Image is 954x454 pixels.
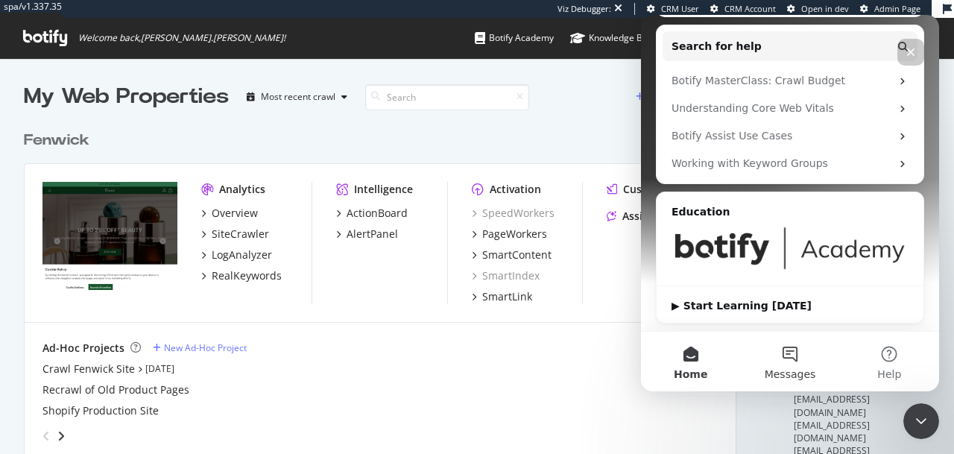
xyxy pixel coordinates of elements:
div: ActionBoard [347,206,408,221]
a: Knowledge Base [570,18,657,58]
a: AlertPanel [336,227,398,242]
a: Shopify Production Site [42,403,159,418]
span: CRM User [661,3,699,14]
div: angle-left [37,424,56,448]
input: Search [365,84,529,110]
a: [DATE] [145,362,174,375]
a: SmartIndex [472,268,540,283]
a: Open in dev [787,3,849,15]
div: RealKeywords [212,268,282,283]
div: Viz Debugger: [557,3,611,15]
button: Most recent crawl [241,85,353,109]
div: SiteCrawler [212,227,269,242]
span: Welcome back, [PERSON_NAME].[PERSON_NAME] ! [78,32,285,44]
span: CRM Account [724,3,776,14]
div: Ad-Hoc Projects [42,341,124,356]
a: Demo Web Property [636,90,750,103]
a: RealKeywords [201,268,282,283]
img: www.fenwick.co.uk/ [42,182,177,290]
div: LogAnalyzer [212,248,272,262]
div: PageWorkers [482,227,547,242]
span: Admin Page [874,3,920,14]
div: Botify Academy [475,31,554,45]
div: Intelligence [354,182,413,197]
div: Activation [490,182,541,197]
div: Most recent crawl [261,92,335,101]
iframe: Intercom live chat [903,403,939,439]
div: Assist [622,209,652,224]
div: Analytics [219,182,265,197]
a: Botify Academy [475,18,554,58]
div: SmartLink [482,289,532,304]
div: Knowledge Base [570,31,657,45]
a: SmartLink [472,289,532,304]
div: angle-right [56,429,66,444]
span: [EMAIL_ADDRESS][DOMAIN_NAME] [794,393,870,418]
iframe: Intercom live chat [641,15,939,391]
div: Overview [212,206,258,221]
a: SmartContent [472,248,552,262]
span: [EMAIL_ADDRESS][DOMAIN_NAME] [794,419,870,444]
div: AlertPanel [347,227,398,242]
a: LogAnalyzer [201,248,272,262]
div: SmartContent [482,248,552,262]
div: Fenwick [24,130,89,151]
a: Admin Page [860,3,920,15]
a: New Ad-Hoc Project [153,341,247,354]
a: Overview [201,206,258,221]
a: Recrawl of Old Product Pages [42,382,189,397]
div: New Ad-Hoc Project [164,341,247,354]
div: My Web Properties [24,82,229,112]
a: CustomReports [607,182,703,197]
a: PageWorkers [472,227,547,242]
button: Demo Web Property [636,85,750,109]
a: CRM User [647,3,699,15]
span: Open in dev [801,3,849,14]
a: SiteCrawler [201,227,269,242]
a: SpeedWorkers [472,206,555,221]
a: Crawl Fenwick Site [42,362,135,376]
a: ActionBoard [336,206,408,221]
div: CustomReports [623,182,703,197]
a: Fenwick [24,130,95,151]
a: Assist [607,209,652,224]
a: CRM Account [710,3,776,15]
